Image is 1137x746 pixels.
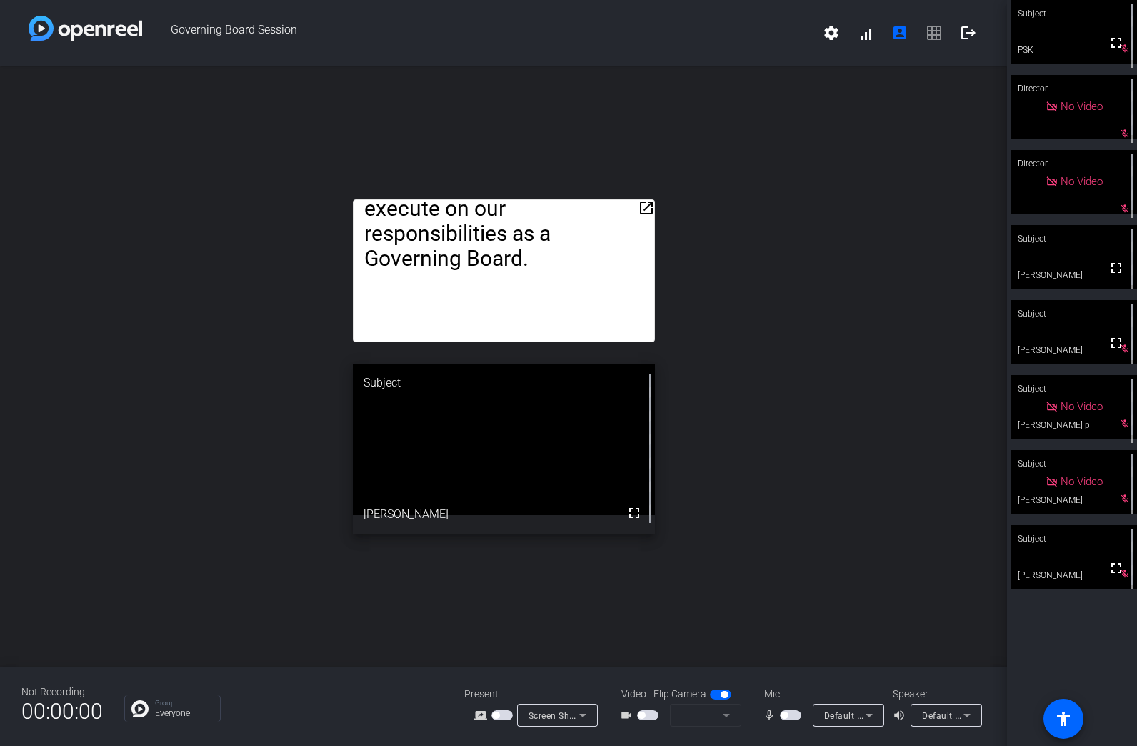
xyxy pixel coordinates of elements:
mat-icon: settings [823,24,840,41]
div: Subject [1011,375,1137,402]
mat-icon: fullscreen [626,504,643,522]
button: signal_cellular_alt [848,16,883,50]
div: Present [464,687,607,702]
mat-icon: fullscreen [1108,259,1125,277]
span: No Video [1061,100,1103,113]
p: Group [155,700,213,707]
mat-icon: accessibility [1055,710,1072,727]
div: Not Recording [21,685,103,700]
div: Speaker [893,687,978,702]
div: Director [1011,150,1137,177]
mat-icon: account_box [891,24,908,41]
mat-icon: fullscreen [1108,559,1125,577]
div: Director [1011,75,1137,102]
img: white-gradient.svg [29,16,142,41]
div: Mic [750,687,893,702]
div: Subject [1011,450,1137,477]
span: Flip Camera [653,687,706,702]
div: Subject [353,364,655,402]
div: Subject [1011,300,1137,327]
mat-icon: screen_share_outline [474,707,491,724]
img: Chat Icon [131,700,149,717]
mat-icon: fullscreen [1108,34,1125,51]
mat-icon: open_in_new [638,199,655,217]
mat-icon: mic_none [763,707,780,724]
mat-icon: logout [960,24,977,41]
p: Everyone [155,709,213,717]
span: No Video [1061,475,1103,488]
span: No Video [1061,400,1103,413]
span: Video [621,687,646,702]
span: Screen Sharing [529,710,591,721]
span: No Video [1061,175,1103,188]
div: Subject [1011,225,1137,252]
mat-icon: fullscreen [1108,334,1125,352]
span: 00:00:00 [21,694,103,729]
span: Governing Board Session [142,16,814,50]
mat-icon: videocam_outline [620,707,637,724]
div: Subject [1011,525,1137,552]
mat-icon: volume_up [893,707,910,724]
span: Default - Microphone (Realtek(R) Audio) [824,710,990,721]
